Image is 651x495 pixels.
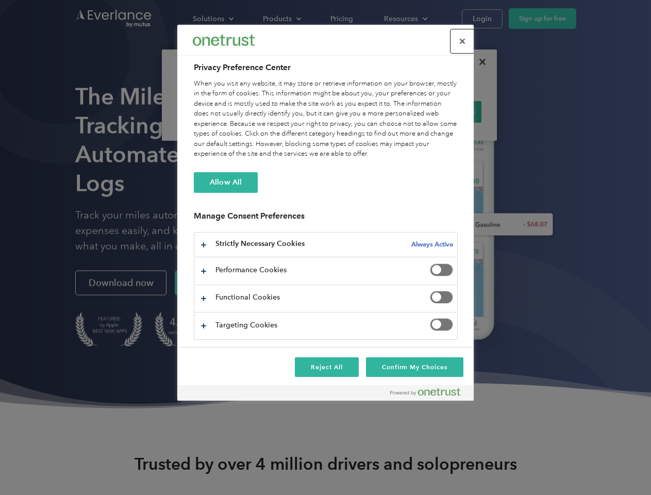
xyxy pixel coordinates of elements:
[193,30,255,51] div: Everlance
[194,79,458,159] div: When you visit any website, it may store or retrieve information on your browser, mostly in the f...
[194,172,258,193] button: Allow All
[390,388,469,401] a: Powered by OneTrust Opens in a new Tab
[177,25,474,401] div: Preference center
[193,35,255,45] img: Everlance
[366,357,463,377] button: Confirm My Choices
[451,30,474,53] button: Close
[177,25,474,401] div: Privacy Preference Center
[194,61,458,74] h2: Privacy Preference Center
[194,211,458,227] h3: Manage Consent Preferences
[295,357,359,377] button: Reject All
[390,388,460,396] img: Powered by OneTrust Opens in a new Tab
